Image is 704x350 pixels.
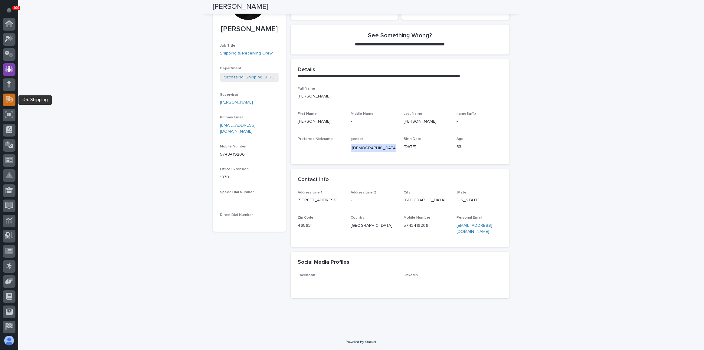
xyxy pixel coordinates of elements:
[13,6,19,10] p: 100
[351,137,363,141] span: gender
[220,152,245,157] a: 5743419206
[220,213,253,217] span: Direct Dial Number
[298,93,502,100] p: [PERSON_NAME]
[298,223,344,229] p: 46563
[404,197,449,203] p: [GEOGRAPHIC_DATA]
[351,223,396,229] p: [GEOGRAPHIC_DATA]
[298,197,344,203] p: [STREET_ADDRESS]
[298,280,397,286] p: -
[457,223,492,234] a: [EMAIL_ADDRESS][DOMAIN_NAME]
[404,280,502,286] p: -
[223,74,276,81] a: Purchasing, Shipping, & Receiving
[220,116,244,119] span: Primary Email
[220,174,279,180] p: 1870
[298,216,314,220] span: Zip Code
[298,137,333,141] span: Preferred Nickname
[351,216,364,220] span: Country
[404,144,449,150] p: [DATE]
[404,137,421,141] span: Birth Date
[351,191,376,194] span: Address Line 2
[220,123,256,134] a: [EMAIL_ADDRESS][DOMAIN_NAME]
[298,118,344,125] p: [PERSON_NAME]
[351,197,396,203] p: -
[220,145,247,148] span: Mobile Number
[457,137,463,141] span: Age
[404,112,422,116] span: Last Name
[220,167,249,171] span: Office Extension
[298,191,323,194] span: Address Line 1
[298,259,350,266] h2: Social Media Profiles
[457,112,476,116] span: nameSuffix
[298,177,329,183] h2: Contact Info
[351,118,396,125] p: -
[213,2,269,11] h2: [PERSON_NAME]
[457,144,502,150] p: 53
[351,112,374,116] span: Middle Name
[220,44,236,48] span: Job Title
[298,87,316,91] span: Full Name
[8,7,15,17] div: Notifications100
[457,118,502,125] p: -
[298,144,344,150] p: -
[404,223,428,228] a: 5743419206
[3,334,15,347] button: users-avatar
[220,197,279,203] p: -
[220,99,253,106] a: [PERSON_NAME]
[3,4,15,16] button: Notifications
[298,273,315,277] span: Facebook
[298,112,317,116] span: First Name
[220,50,273,57] a: Shipping & Receiving Crew
[220,67,242,70] span: Department
[457,197,502,203] p: [US_STATE]
[404,118,449,125] p: [PERSON_NAME]
[351,144,398,153] div: [DEMOGRAPHIC_DATA]
[346,340,376,344] a: Powered By Stacker
[220,93,239,97] span: Supervisor
[404,273,418,277] span: LinkedIn
[457,216,482,220] span: Personal Email
[220,190,254,194] span: Speed Dial Number
[457,191,467,194] span: State
[404,216,430,220] span: Mobile Number
[298,67,316,73] h2: Details
[220,25,279,34] p: [PERSON_NAME]
[368,32,432,39] h2: See Something Wrong?
[404,191,410,194] span: City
